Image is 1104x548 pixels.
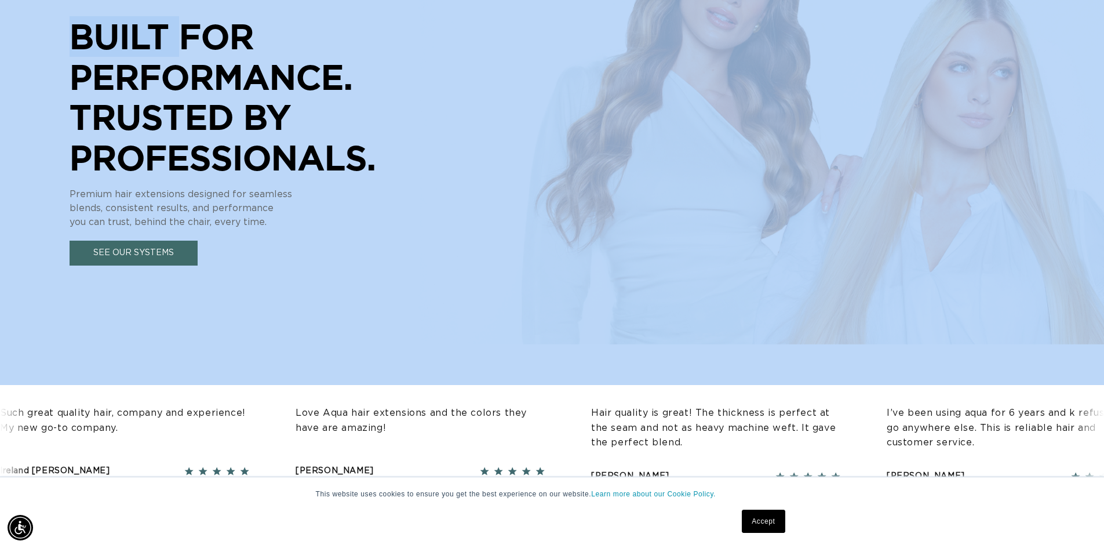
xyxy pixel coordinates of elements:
div: [PERSON_NAME] [290,464,369,478]
div: [PERSON_NAME] [881,469,960,484]
a: Learn more about our Cookie Policy. [591,490,716,498]
div: Accessibility Menu [8,515,33,540]
a: Accept [742,510,785,533]
p: Love Aqua hair extensions and the colors they have are amazing! [290,406,540,436]
p: Premium hair extensions designed for seamless blends, consistent results, and performance you can... [70,187,417,229]
a: See Our Systems [70,241,198,266]
p: This website uses cookies to ensure you get the best experience on our website. [316,489,789,499]
div: [PERSON_NAME] [586,469,664,484]
p: Hair quality is great! The thickness is perfect at the seam and not as heavy machine weft. It gav... [586,406,835,451]
p: BUILT FOR PERFORMANCE. TRUSTED BY PROFESSIONALS. [70,16,417,177]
